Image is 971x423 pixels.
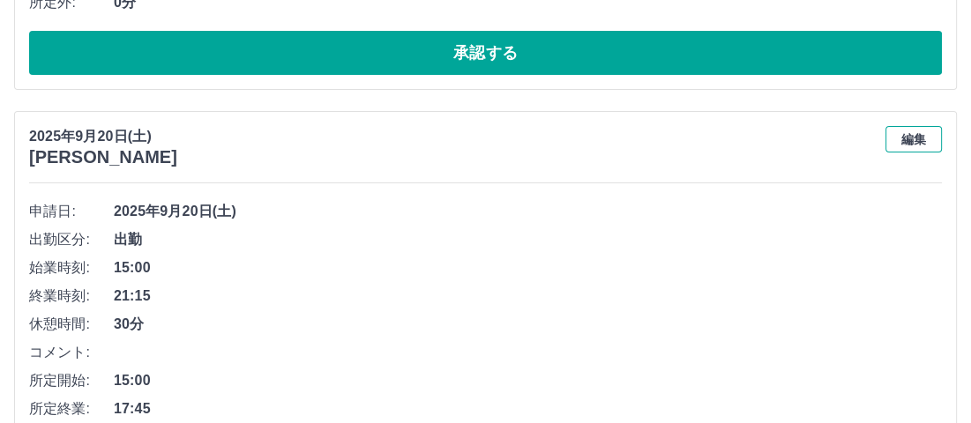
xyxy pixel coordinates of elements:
[29,147,177,167] h3: [PERSON_NAME]
[29,257,114,278] span: 始業時刻:
[29,370,114,391] span: 所定開始:
[29,398,114,419] span: 所定終業:
[114,257,942,278] span: 15:00
[114,229,942,250] span: 出勤
[29,314,114,335] span: 休憩時間:
[29,126,177,147] p: 2025年9月20日(土)
[29,31,942,75] button: 承認する
[114,314,942,335] span: 30分
[29,286,114,307] span: 終業時刻:
[885,126,942,152] button: 編集
[29,342,114,363] span: コメント:
[114,286,942,307] span: 21:15
[114,370,942,391] span: 15:00
[114,398,942,419] span: 17:45
[29,229,114,250] span: 出勤区分:
[29,201,114,222] span: 申請日:
[114,201,942,222] span: 2025年9月20日(土)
